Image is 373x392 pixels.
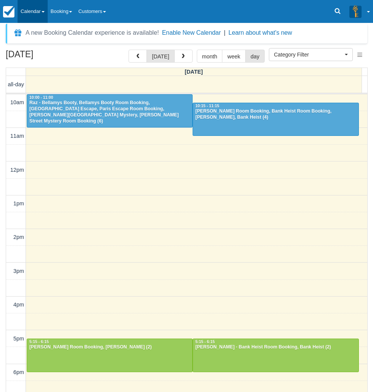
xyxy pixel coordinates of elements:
[228,29,292,36] a: Learn about what's new
[195,340,215,344] span: 5:15 - 6:15
[3,6,14,18] img: checkfront-main-nav-mini-logo.png
[222,50,246,63] button: week
[10,99,24,105] span: 10am
[8,81,24,87] span: all-day
[195,108,356,121] div: [PERSON_NAME] Room Booking, Bank Heist Room Booking, [PERSON_NAME], Bank Heist (4)
[349,5,362,18] img: A3
[195,104,219,108] span: 10:15 - 11:15
[13,369,24,375] span: 6pm
[27,94,193,128] a: 10:00 - 11:00Raz - Bellamys Booty, Bellamys Booty Room Booking, [GEOGRAPHIC_DATA] Escape, Paris E...
[245,50,265,63] button: day
[10,133,24,139] span: 11am
[13,336,24,342] span: 5pm
[269,48,353,61] button: Category Filter
[274,51,343,58] span: Category Filter
[193,339,359,372] a: 5:15 - 6:15[PERSON_NAME] - Bank Heist Room Booking, Bank Heist (2)
[29,100,190,124] div: Raz - Bellamys Booty, Bellamys Booty Room Booking, [GEOGRAPHIC_DATA] Escape, Paris Escape Room Bo...
[13,302,24,308] span: 4pm
[29,340,49,344] span: 5:15 - 6:15
[27,339,193,372] a: 5:15 - 6:15[PERSON_NAME] Room Booking, [PERSON_NAME] (2)
[146,50,174,63] button: [DATE]
[10,167,24,173] span: 12pm
[13,200,24,206] span: 1pm
[224,29,225,36] span: |
[197,50,223,63] button: month
[13,234,24,240] span: 2pm
[29,344,190,350] div: [PERSON_NAME] Room Booking, [PERSON_NAME] (2)
[6,50,102,64] h2: [DATE]
[29,95,53,100] span: 10:00 - 11:00
[162,29,221,37] button: Enable New Calendar
[26,28,159,37] div: A new Booking Calendar experience is available!
[193,103,359,136] a: 10:15 - 11:15[PERSON_NAME] Room Booking, Bank Heist Room Booking, [PERSON_NAME], Bank Heist (4)
[13,268,24,274] span: 3pm
[195,344,356,350] div: [PERSON_NAME] - Bank Heist Room Booking, Bank Heist (2)
[185,69,203,75] span: [DATE]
